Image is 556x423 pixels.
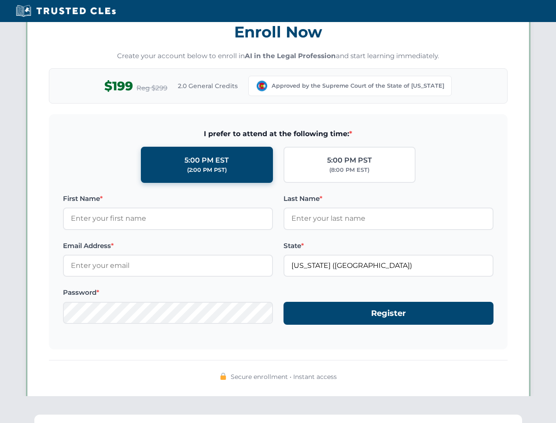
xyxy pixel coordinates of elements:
input: Colorado (CO) [284,255,493,277]
input: Enter your first name [63,208,273,230]
span: Secure enrollment • Instant access [231,372,337,382]
div: (2:00 PM PST) [187,166,227,174]
strong: AI in the Legal Profession [245,52,336,60]
label: First Name [63,193,273,204]
input: Enter your email [63,255,273,277]
div: (8:00 PM EST) [329,166,369,174]
span: Approved by the Supreme Court of the State of [US_STATE] [272,82,444,90]
img: 🔒 [220,373,227,380]
label: Password [63,287,273,298]
p: Create your account below to enroll in and start learning immediately. [49,51,508,61]
div: 5:00 PM EST [184,155,229,166]
label: State [284,241,493,251]
img: Colorado Supreme Court [256,80,268,92]
input: Enter your last name [284,208,493,230]
img: Trusted CLEs [13,4,118,18]
span: I prefer to attend at the following time: [63,128,493,140]
span: Reg $299 [136,83,167,93]
h3: Enroll Now [49,18,508,46]
label: Last Name [284,193,493,204]
button: Register [284,302,493,325]
div: 5:00 PM PST [327,155,372,166]
label: Email Address [63,241,273,251]
span: $199 [104,76,133,96]
span: 2.0 General Credits [178,81,238,91]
